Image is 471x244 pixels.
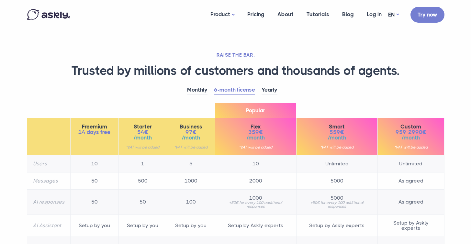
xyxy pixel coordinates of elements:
[302,145,372,149] small: *VAT will be added
[167,214,215,237] td: Setup by you
[167,155,215,172] td: 5
[377,172,444,189] td: As agreed
[302,124,372,129] span: Smart
[118,214,167,237] td: Setup by you
[296,172,377,189] td: 5000
[118,189,167,214] td: 50
[384,129,438,135] span: 959-2990€
[360,2,388,27] a: Log in
[296,155,377,172] td: Unlimited
[173,124,209,129] span: Business
[167,189,215,214] td: 100
[221,124,290,129] span: Flex
[27,214,70,237] th: AI Assistant
[377,214,444,237] td: Setup by Askly experts
[215,103,296,118] span: Popular
[204,2,241,28] a: Product
[27,172,70,189] th: Messages
[27,189,70,214] th: AI responses
[221,129,290,135] span: 359€
[167,172,215,189] td: 1000
[296,214,377,237] td: Setup by Askly experts
[388,10,399,19] a: EN
[214,85,255,95] a: 6-month license
[221,145,290,149] small: *VAT will be added
[410,7,444,23] a: Try now
[27,63,444,79] h1: Trusted by millions of customers and thousands of agents.
[27,52,444,58] h2: RAISE THE BAR.
[300,2,336,27] a: Tutorials
[118,172,167,189] td: 500
[384,124,438,129] span: Custom
[302,201,372,208] small: +50€ for every 100 additional responses
[336,2,360,27] a: Blog
[221,195,290,201] span: 1000
[384,145,438,149] small: *VAT will be added
[384,199,438,205] span: As agreed
[70,155,118,172] td: 10
[302,129,372,135] span: 559€
[125,135,161,140] span: /month
[221,201,290,208] small: +50€ for every 100 additional responses
[118,155,167,172] td: 1
[262,85,277,95] a: Yearly
[221,135,290,140] span: /month
[215,214,296,237] td: Setup by Askly experts
[70,189,118,214] td: 50
[125,145,161,149] small: *VAT will be added
[125,124,161,129] span: Starter
[173,129,209,135] span: 97€
[70,172,118,189] td: 50
[27,9,70,20] img: Askly
[27,155,70,172] th: Users
[76,129,113,135] span: 14 days free
[377,155,444,172] td: Unlimited
[76,124,113,129] span: Freemium
[70,214,118,237] td: Setup by you
[271,2,300,27] a: About
[215,172,296,189] td: 2000
[302,135,372,140] span: /month
[384,135,438,140] span: /month
[187,85,207,95] a: Monthly
[125,129,161,135] span: 54€
[241,2,271,27] a: Pricing
[173,145,209,149] small: *VAT will be added
[173,135,209,140] span: /month
[302,195,372,201] span: 5000
[215,155,296,172] td: 10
